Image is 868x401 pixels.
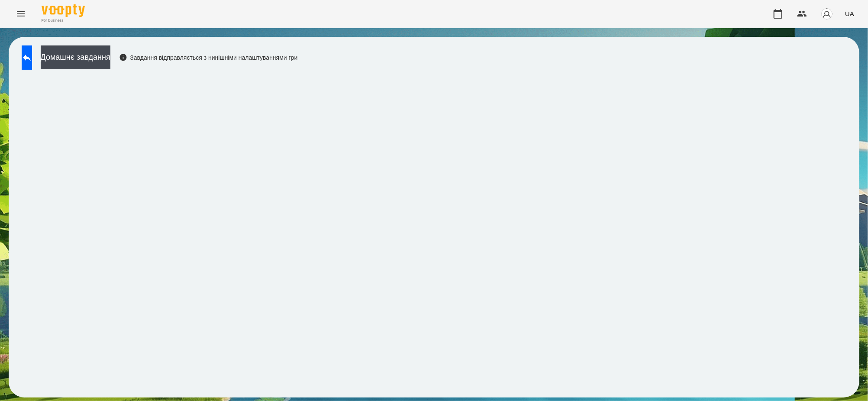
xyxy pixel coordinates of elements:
img: avatar_s.png [821,8,833,20]
button: Menu [10,3,31,24]
button: Домашнє завдання [41,45,110,69]
img: Voopty Logo [42,4,85,17]
span: UA [845,9,854,18]
span: For Business [42,18,85,23]
button: UA [842,6,858,22]
div: Завдання відправляється з нинішніми налаштуваннями гри [119,53,298,62]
